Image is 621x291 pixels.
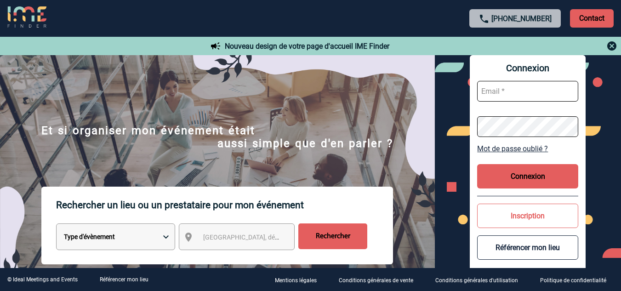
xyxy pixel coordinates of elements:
input: Rechercher [298,223,367,249]
a: Conditions générales d'utilisation [428,275,533,284]
input: Email * [477,81,578,102]
p: Conditions générales de vente [339,277,413,284]
p: Contact [570,9,614,28]
a: Conditions générales de vente [331,275,428,284]
div: © Ideal Meetings and Events [7,276,78,283]
a: [PHONE_NUMBER] [491,14,552,23]
a: Référencer mon lieu [100,276,148,283]
span: Connexion [477,63,578,74]
p: Rechercher un lieu ou un prestataire pour mon événement [56,187,393,223]
p: Conditions générales d'utilisation [435,277,518,284]
p: Politique de confidentialité [540,277,606,284]
button: Référencer mon lieu [477,235,578,260]
button: Inscription [477,204,578,228]
a: Mot de passe oublié ? [477,144,578,153]
img: call-24-px.png [479,13,490,24]
button: Connexion [477,164,578,188]
a: Politique de confidentialité [533,275,621,284]
a: Mentions légales [268,275,331,284]
p: Mentions légales [275,277,317,284]
span: [GEOGRAPHIC_DATA], département, région... [203,234,331,241]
